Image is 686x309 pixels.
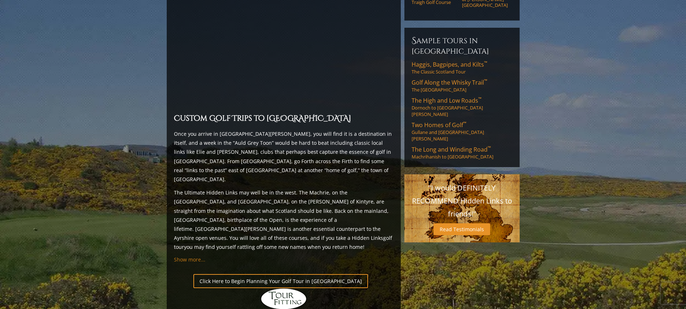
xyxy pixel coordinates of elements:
[174,256,205,263] a: Show more...
[174,234,392,250] a: golf tour
[174,188,394,251] p: The Ultimate Hidden Links may well be in the west. The Machrie, on the [GEOGRAPHIC_DATA], and [GE...
[484,60,487,66] sup: ™
[484,78,487,84] sup: ™
[434,223,490,235] a: Read Testimonials
[412,61,487,68] span: Haggis, Bagpipes, and Kilts
[412,61,512,75] a: Haggis, Bagpipes, and Kilts™The Classic Scotland Tour
[174,113,394,125] h2: Custom Golf Trips to [GEOGRAPHIC_DATA]
[412,35,512,56] h6: Sample Tours in [GEOGRAPHIC_DATA]
[412,97,512,117] a: The High and Low Roads™Dornoch to [GEOGRAPHIC_DATA][PERSON_NAME]
[488,145,491,151] sup: ™
[412,145,491,153] span: The Long and Winding Road
[412,79,487,86] span: Golf Along the Whisky Trail
[463,120,466,126] sup: ™
[412,182,512,220] p: "I would DEFINITELY RECOMMEND Hidden Links to friends!"
[412,145,512,160] a: The Long and Winding Road™Machrihanish to [GEOGRAPHIC_DATA]
[193,274,368,288] a: Click Here to Begin Planning Your Golf Tour in [GEOGRAPHIC_DATA]
[478,96,481,102] sup: ™
[412,121,512,142] a: Two Homes of Golf™Gullane and [GEOGRAPHIC_DATA][PERSON_NAME]
[412,79,512,93] a: Golf Along the Whisky Trail™The [GEOGRAPHIC_DATA]
[174,129,394,184] p: Once you arrive in [GEOGRAPHIC_DATA][PERSON_NAME], you will find it is a destination in itself, a...
[412,121,466,129] span: Two Homes of Golf
[412,97,481,104] span: The High and Low Roads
